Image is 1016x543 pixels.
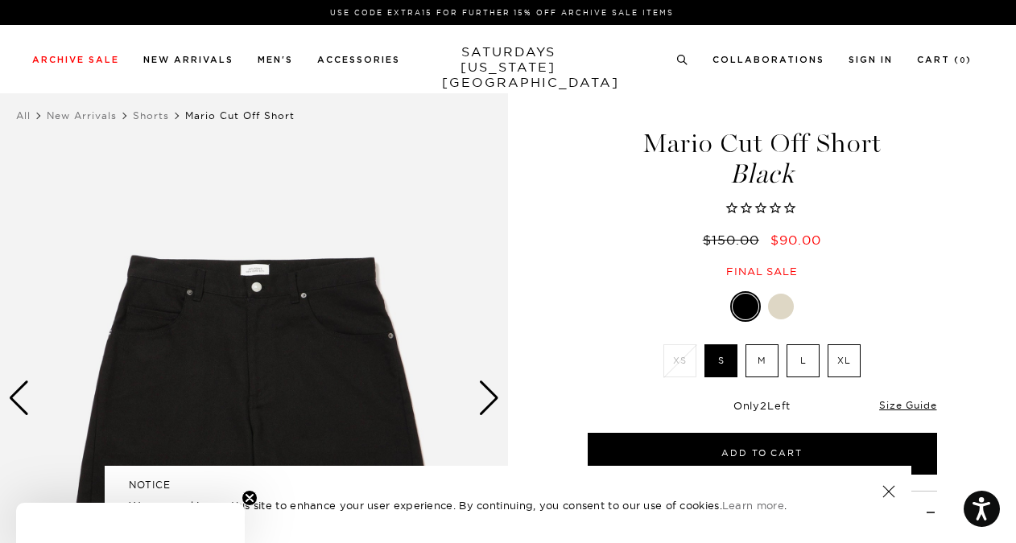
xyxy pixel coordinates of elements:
small: 0 [960,57,966,64]
label: S [704,344,737,377]
a: All [16,109,31,121]
h5: NOTICE [129,478,887,492]
p: Use Code EXTRA15 for Further 15% Off Archive Sale Items [39,6,965,19]
a: New Arrivals [143,56,233,64]
a: Cart (0) [917,56,972,64]
span: Mario Cut Off Short [185,109,295,121]
span: $90.00 [770,232,821,248]
span: Black [585,161,940,187]
label: L [787,344,820,377]
div: Final sale [585,265,940,278]
a: Men's [258,56,293,64]
a: SATURDAYS[US_STATE][GEOGRAPHIC_DATA] [442,44,575,90]
button: Close teaser [242,490,258,506]
div: Close teaser [16,503,245,543]
a: Sign In [849,56,893,64]
button: Add to Cart [588,433,937,475]
a: Collaborations [712,56,824,64]
a: New Arrivals [47,109,117,121]
label: XL [828,344,861,377]
del: $150.00 [703,232,766,248]
a: Learn more [722,499,784,512]
a: Size Guide [879,399,936,411]
a: Shorts [133,109,169,121]
div: Next slide [478,381,500,416]
span: Rated 0.0 out of 5 stars 0 reviews [585,200,940,217]
a: Archive Sale [32,56,119,64]
span: 2 [760,399,767,412]
h1: Mario Cut Off Short [585,130,940,187]
label: M [745,344,779,377]
div: Only Left [588,399,937,413]
div: Previous slide [8,381,30,416]
p: We use cookies on this site to enhance your user experience. By continuing, you consent to our us... [129,497,830,513]
a: Accessories [317,56,400,64]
